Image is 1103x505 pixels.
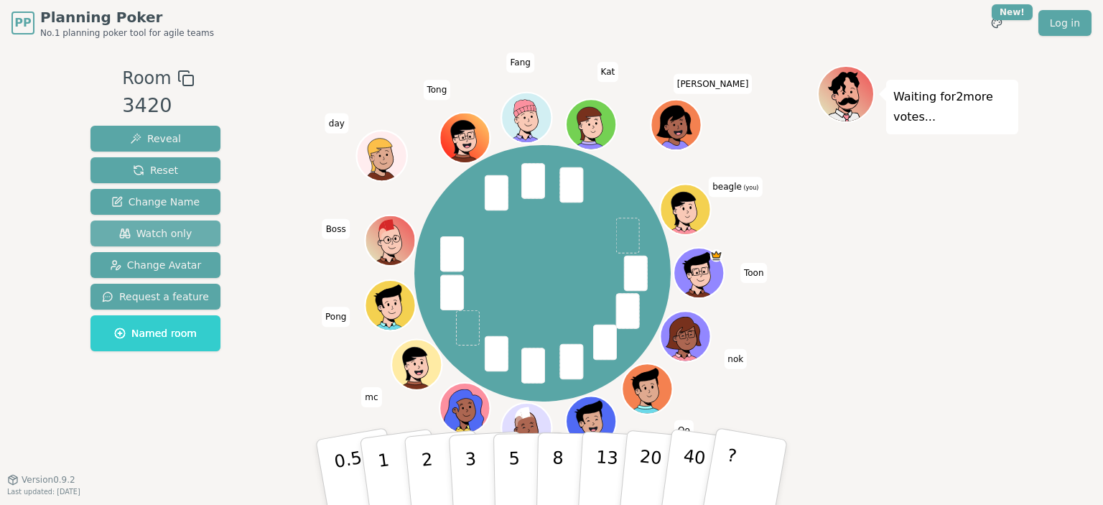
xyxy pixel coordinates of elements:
span: Planning Poker [40,7,214,27]
span: Click to change your name [674,420,694,440]
span: PP [14,14,31,32]
button: Reveal [90,126,220,152]
span: Click to change your name [325,113,348,134]
p: Waiting for 2 more votes... [893,87,1011,127]
span: Click to change your name [361,387,381,407]
span: Click to change your name [709,177,762,198]
button: Change Name [90,189,220,215]
button: Reset [90,157,220,183]
span: Click to change your name [322,307,350,327]
span: Room [122,65,171,91]
button: Named room [90,315,220,351]
span: Click to change your name [507,53,534,73]
button: Request a feature [90,284,220,310]
span: Click to change your name [740,263,768,283]
span: No.1 planning poker tool for agile teams [40,27,214,39]
span: Toon is the host [709,249,722,262]
span: Named room [114,326,197,340]
span: Watch only [119,226,192,241]
div: New! [992,4,1033,20]
div: 3420 [122,91,194,121]
span: Last updated: [DATE] [7,488,80,496]
span: Click to change your name [322,219,350,239]
span: Click to change your name [674,74,753,94]
span: Change Name [111,195,200,209]
a: PPPlanning PokerNo.1 planning poker tool for agile teams [11,7,214,39]
span: Click to change your name [724,349,747,369]
span: Reset [133,163,178,177]
span: (you) [742,185,759,192]
span: Request a feature [102,289,209,304]
span: Reveal [130,131,181,146]
button: Change Avatar [90,252,220,278]
button: New! [984,10,1010,36]
span: Change Avatar [110,258,202,272]
button: Watch only [90,221,220,246]
span: Click to change your name [597,62,619,82]
button: Click to change your avatar [661,186,709,233]
button: Version0.9.2 [7,474,75,486]
span: Click to change your name [423,80,450,100]
span: Version 0.9.2 [22,474,75,486]
a: Log in [1038,10,1092,36]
